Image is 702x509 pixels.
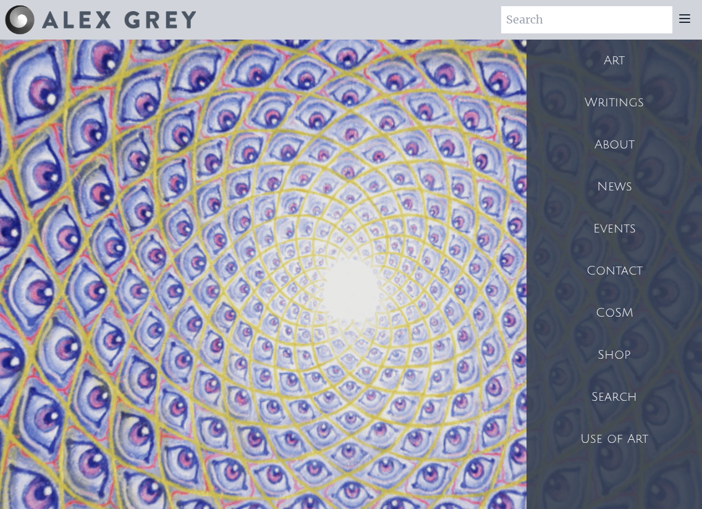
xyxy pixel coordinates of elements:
[526,166,702,208] a: News
[526,40,702,82] a: Art
[526,208,702,250] a: Events
[526,334,702,376] a: Shop
[526,82,702,124] a: Writings
[526,292,702,334] a: CoSM
[526,376,702,418] a: Search
[526,124,702,166] a: About
[501,6,672,33] input: Search
[526,418,702,460] a: Use of Art
[526,250,702,292] a: Contact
